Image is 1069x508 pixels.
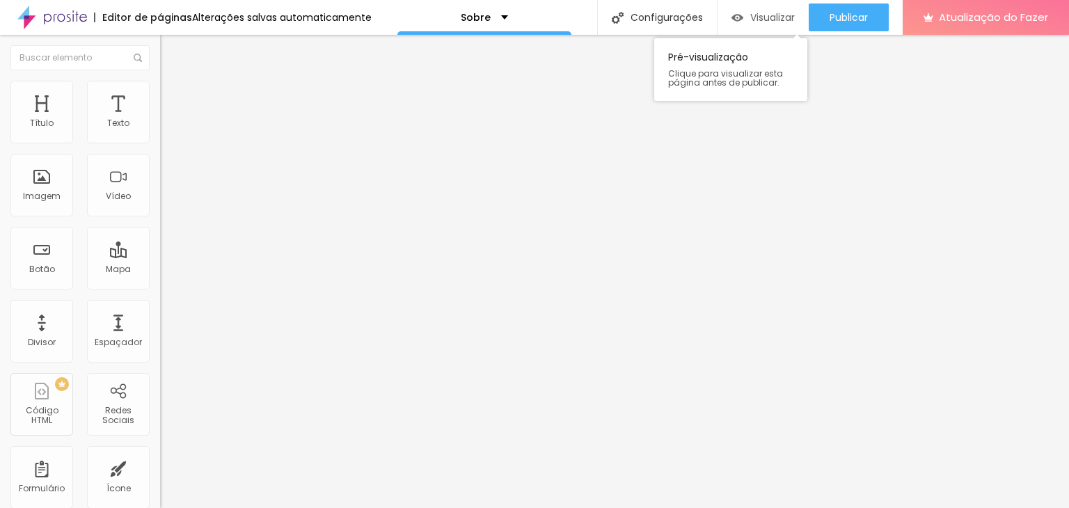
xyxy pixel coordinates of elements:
[26,404,58,426] font: Código HTML
[939,10,1048,24] font: Atualização do Fazer
[95,336,142,348] font: Espaçador
[102,10,192,24] font: Editor de páginas
[134,54,142,62] img: Ícone
[731,12,743,24] img: view-1.svg
[612,12,624,24] img: Ícone
[107,117,129,129] font: Texto
[106,482,131,494] font: Ícone
[29,263,55,275] font: Botão
[668,50,748,64] font: Pré-visualização
[28,336,56,348] font: Divisor
[718,3,809,31] button: Visualizar
[106,263,131,275] font: Mapa
[23,190,61,202] font: Imagem
[830,10,868,24] font: Publicar
[668,68,783,88] font: Clique para visualizar esta página antes de publicar.
[106,190,131,202] font: Vídeo
[102,404,134,426] font: Redes Sociais
[461,10,491,24] font: Sobre
[30,117,54,129] font: Título
[809,3,889,31] button: Publicar
[19,482,65,494] font: Formulário
[631,10,703,24] font: Configurações
[750,10,795,24] font: Visualizar
[192,10,372,24] font: Alterações salvas automaticamente
[10,45,150,70] input: Buscar elemento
